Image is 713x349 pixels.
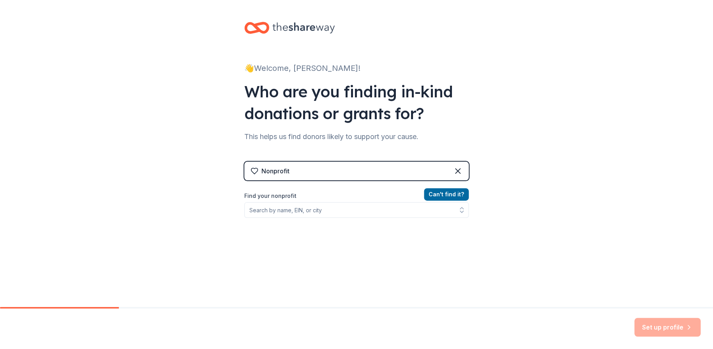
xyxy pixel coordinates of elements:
[261,166,289,176] div: Nonprofit
[244,62,469,74] div: 👋 Welcome, [PERSON_NAME]!
[244,81,469,124] div: Who are you finding in-kind donations or grants for?
[244,191,469,201] label: Find your nonprofit
[424,188,469,201] button: Can't find it?
[244,202,469,218] input: Search by name, EIN, or city
[244,130,469,143] div: This helps us find donors likely to support your cause.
